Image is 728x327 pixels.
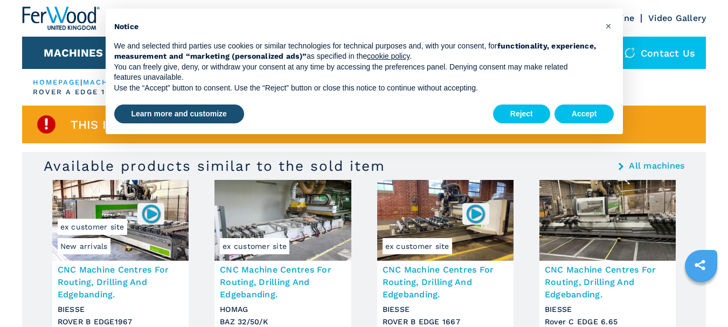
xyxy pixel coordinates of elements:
img: SoldProduct [36,114,57,135]
h3: CNC Machine Centres For Routing, Drilling And Edgebanding. [58,263,183,301]
span: New arrivals [58,238,110,254]
div: Contact us [614,37,706,69]
a: machines [83,78,129,86]
p: Use the “Accept” button to consent. Use the “Reject” button or close this notice to continue with... [114,83,597,94]
a: sharethis [687,252,713,279]
strong: functionality, experience, measurement and “marketing (personalized ads)” [114,41,597,61]
h3: CNC Machine Centres For Routing, Drilling And Edgebanding. [545,263,670,301]
a: cookie policy [367,52,410,60]
p: rover a edge 1643 | [33,87,124,97]
a: All machines [629,162,684,170]
a: Video Gallery [648,13,706,23]
h3: CNC Machine Centres For Routing, Drilling And Edgebanding. [383,263,508,301]
p: You can freely give, deny, or withdraw your consent at any time by accessing the preferences pane... [114,62,597,83]
span: ex customer site [220,238,289,254]
img: CNC Machine Centres For Routing, Drilling And Edgebanding. BIESSE ROVER B EDGE 1667 [377,180,514,261]
img: CNC Machine Centres For Routing, Drilling And Edgebanding. BIESSE Rover C EDGE 6.65 [539,180,676,261]
p: We and selected third parties use cookies or similar technologies for technical purposes and, wit... [114,41,597,62]
span: | [80,78,82,86]
span: ex customer site [383,238,452,254]
img: 008134 [141,203,162,224]
iframe: Chat [682,279,720,319]
span: × [605,19,612,32]
a: HOMEPAGE [33,78,81,86]
h2: Notice [114,22,597,32]
img: CNC Machine Centres For Routing, Drilling And Edgebanding. BIESSE ROVER B EDGE1967 [52,180,189,261]
img: Ferwood [22,6,100,30]
span: This item is already sold [71,119,241,131]
button: Machines [44,46,103,59]
button: Learn more and customize [114,105,244,124]
h3: CNC Machine Centres For Routing, Drilling And Edgebanding. [220,263,345,301]
button: Reject [493,105,550,124]
img: 008013 [465,203,486,224]
button: Close this notice [600,17,618,34]
span: ex customer site [58,219,127,235]
img: CNC Machine Centres For Routing, Drilling And Edgebanding. HOMAG BAZ 32/50/K [214,180,351,261]
h3: Available products similar to the sold item [44,157,385,175]
button: Accept [554,105,614,124]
